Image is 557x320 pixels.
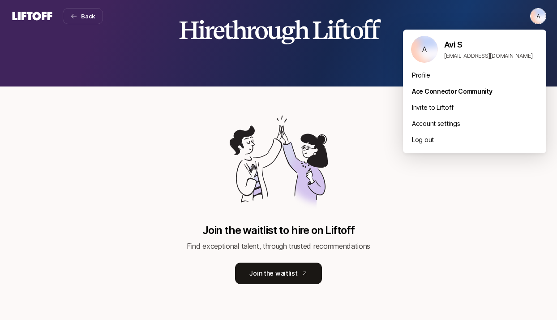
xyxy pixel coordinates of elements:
[444,52,539,60] p: [EMAIL_ADDRESS][DOMAIN_NAME]
[403,99,546,116] div: Invite to Liftoff
[403,83,546,99] div: Ace Connector Community
[403,132,546,148] div: Log out
[444,39,539,51] p: Avi S
[422,44,427,55] p: A
[403,116,546,132] div: Account settings
[403,67,546,83] div: Profile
